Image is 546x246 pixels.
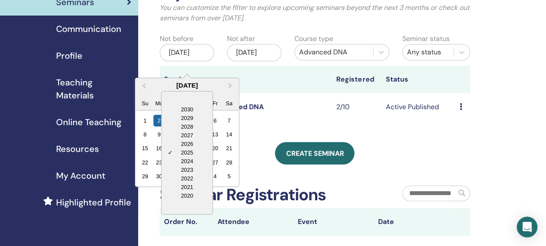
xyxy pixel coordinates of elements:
[153,142,165,154] div: Choose Monday, June 16th, 2025
[407,47,449,57] div: Any status
[213,208,294,236] th: Attendee
[223,114,235,126] div: Choose Saturday, June 7th, 2025
[223,170,235,182] div: Choose Saturday, July 5th, 2025
[153,170,165,182] div: Choose Monday, June 30th, 2025
[209,170,221,182] div: Choose Friday, July 4th, 2025
[161,183,212,192] div: 2021
[209,97,221,109] div: Fr
[161,166,212,174] div: 2023
[161,105,212,114] div: 2030
[160,185,326,205] h2: Seminar Registrations
[139,129,151,140] div: Choose Sunday, June 8th, 2025
[374,208,454,236] th: Date
[161,114,212,123] div: 2029
[161,192,212,200] div: 2020
[381,93,455,121] td: Active Published
[153,129,165,140] div: Choose Monday, June 9th, 2025
[223,157,235,168] div: Choose Saturday, June 28th, 2025
[56,76,131,102] span: Teaching Materials
[135,78,239,187] div: Choose Date
[56,169,105,182] span: My Account
[223,97,235,109] div: Sa
[139,97,151,109] div: Su
[161,174,212,183] div: 2022
[160,66,209,93] th: Seminar
[294,34,333,44] label: Course type
[286,149,344,158] span: Create seminar
[517,217,537,237] div: Open Intercom Messenger
[135,82,239,89] div: [DATE]
[160,3,470,23] p: You can customize the filter to explore upcoming seminars beyond the next 3 months or check out s...
[224,79,238,93] button: Next Month
[227,44,281,61] div: [DATE]
[56,116,121,129] span: Online Teaching
[153,114,165,126] div: Choose Monday, June 2nd, 2025
[161,140,212,148] div: 2026
[223,142,235,154] div: Choose Saturday, June 21st, 2025
[332,93,381,121] td: 2/10
[161,157,212,166] div: 2024
[294,208,374,236] th: Event
[139,157,151,168] div: Choose Sunday, June 22nd, 2025
[332,66,381,93] th: Registered
[56,142,99,155] span: Resources
[402,34,450,44] label: Seminar status
[223,129,235,140] div: Choose Saturday, June 14th, 2025
[56,49,82,62] span: Profile
[153,97,165,109] div: Mo
[56,196,131,209] span: Highlighted Profile
[160,208,213,236] th: Order No.
[275,142,354,164] a: Create seminar
[56,22,121,35] span: Communication
[209,142,221,154] div: Choose Friday, June 20th, 2025
[227,34,255,44] label: Not after
[161,131,212,140] div: 2027
[139,142,151,154] div: Choose Sunday, June 15th, 2025
[209,157,221,168] div: Choose Friday, June 27th, 2025
[139,170,151,182] div: Choose Sunday, June 29th, 2025
[160,44,214,61] div: [DATE]
[299,47,369,57] div: Advanced DNA
[168,148,173,157] span: ✓
[209,129,221,140] div: Choose Friday, June 13th, 2025
[138,113,236,183] div: Month June, 2025
[381,66,455,93] th: Status
[209,114,221,126] div: Choose Friday, June 6th, 2025
[136,79,150,93] button: Previous Month
[160,34,193,44] label: Not before
[139,114,151,126] div: Choose Sunday, June 1st, 2025
[161,148,212,157] div: 2025
[153,157,165,168] div: Choose Monday, June 23rd, 2025
[161,123,212,131] div: 2028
